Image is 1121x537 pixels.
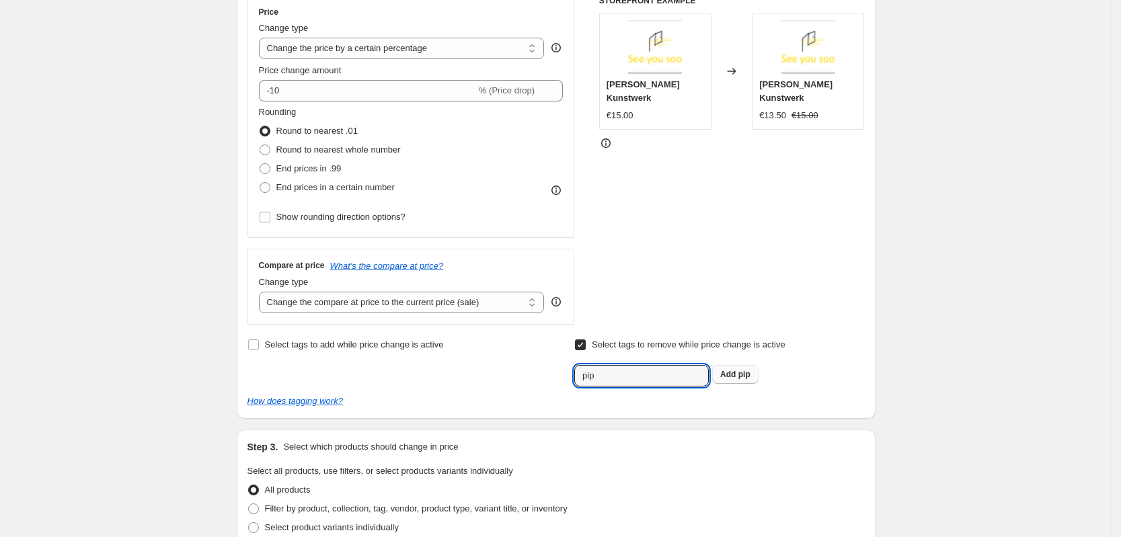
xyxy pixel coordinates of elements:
[607,79,680,103] span: [PERSON_NAME] Kunstwerk
[259,65,342,75] span: Price change amount
[259,260,325,271] h3: Compare at price
[283,440,458,454] p: Select which products should change in price
[265,522,399,532] span: Select product variants individually
[549,295,563,308] div: help
[247,440,278,454] h2: Step 3.
[549,41,563,54] div: help
[738,370,750,379] span: pip
[259,7,278,17] h3: Price
[247,396,343,406] a: How does tagging work?
[592,339,785,349] span: Select tags to remove while price change is active
[259,277,309,287] span: Change type
[720,370,736,379] b: Add
[276,126,358,136] span: Round to nearest .01
[247,466,513,476] span: Select all products, use filters, or select products variants individually
[276,182,395,192] span: End prices in a certain number
[330,261,444,271] button: What's the compare at price?
[265,485,311,495] span: All products
[712,365,759,384] button: Add pip
[276,163,342,173] span: End prices in .99
[574,365,709,386] input: Select tags to remove
[759,109,786,122] div: €13.50
[628,20,682,74] img: img_80x.png
[276,144,401,155] span: Round to nearest whole number
[759,79,833,103] span: [PERSON_NAME] Kunstwerk
[259,23,309,33] span: Change type
[607,109,633,122] div: €15.00
[791,109,818,122] strike: €15.00
[265,339,444,349] span: Select tags to add while price change is active
[259,107,297,117] span: Rounding
[479,85,535,95] span: % (Price drop)
[265,503,568,513] span: Filter by product, collection, tag, vendor, product type, variant title, or inventory
[276,212,405,222] span: Show rounding direction options?
[259,80,476,101] input: -15
[781,20,835,74] img: img_80x.png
